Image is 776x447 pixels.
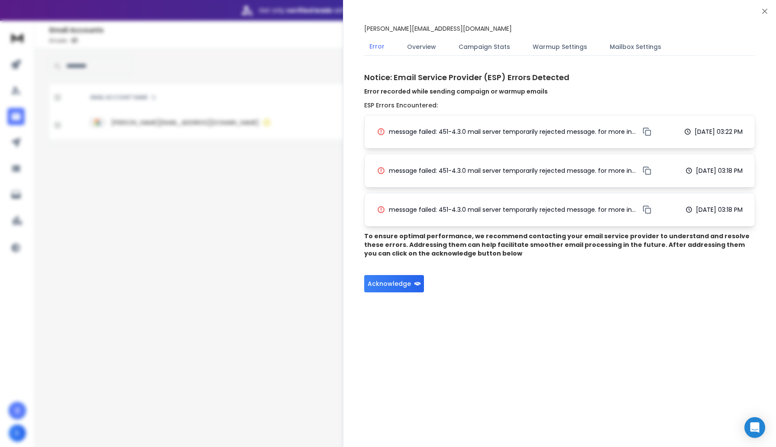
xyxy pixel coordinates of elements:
[453,37,515,56] button: Campaign Stats
[744,417,765,438] div: Open Intercom Messenger
[695,127,743,136] p: [DATE] 03:22 PM
[389,127,638,136] span: message failed: 451-4.3.0 mail server temporarily rejected message. for more information, go to 4...
[364,87,755,96] h4: Error recorded while sending campaign or warmup emails
[364,101,755,110] h3: ESP Errors Encountered:
[389,166,638,175] span: message failed: 451-4.3.0 mail server temporarily rejected message. for more information, go to 4...
[364,71,755,96] h1: Notice: Email Service Provider (ESP) Errors Detected
[696,205,743,214] p: [DATE] 03:18 PM
[605,37,666,56] button: Mailbox Settings
[364,275,424,292] button: Acknowledge
[696,166,743,175] p: [DATE] 03:18 PM
[364,232,755,258] p: To ensure optimal performance, we recommend contacting your email service provider to understand ...
[402,37,441,56] button: Overview
[527,37,592,56] button: Warmup Settings
[364,37,390,57] button: Error
[364,24,512,33] p: [PERSON_NAME][EMAIL_ADDRESS][DOMAIN_NAME]
[389,205,638,214] span: message failed: 451-4.3.0 mail server temporarily rejected message. for more information, go to 4...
